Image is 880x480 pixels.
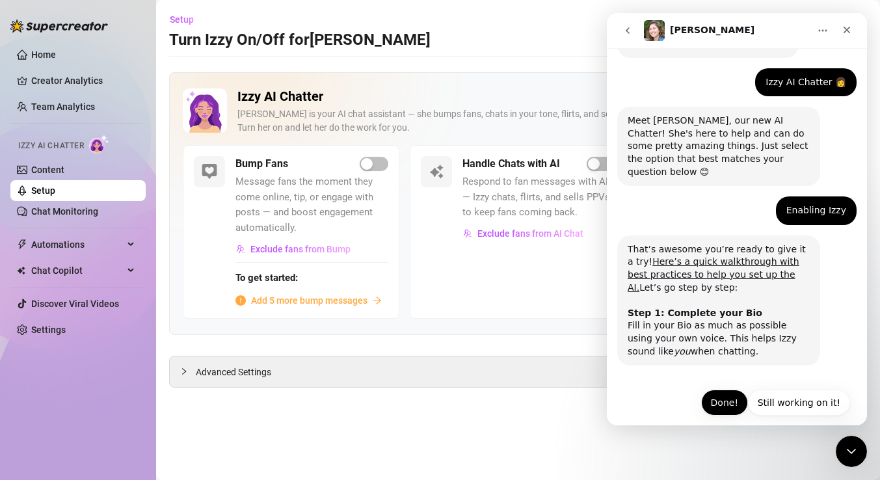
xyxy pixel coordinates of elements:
[170,14,194,25] span: Setup
[236,245,245,254] img: svg%3e
[463,229,472,238] img: svg%3e
[31,70,135,91] a: Creator Analytics
[237,88,813,105] h2: Izzy AI Chatter
[169,9,204,30] button: Setup
[235,174,388,235] span: Message fans the moment they come online, tip, or engage with posts — and boost engagement automa...
[373,296,382,305] span: arrow-right
[250,244,351,254] span: Exclude fans from Bump
[31,185,55,196] a: Setup
[836,436,867,467] iframe: Intercom live chat
[235,156,288,172] h5: Bump Fans
[31,49,56,60] a: Home
[477,228,583,239] span: Exclude fans from AI Chat
[180,364,196,379] div: collapsed
[10,20,108,33] img: logo-BBDzfeDw.svg
[31,101,95,112] a: Team Analytics
[169,30,431,51] h3: Turn Izzy On/Off for [PERSON_NAME]
[251,293,367,308] span: Add 5 more bump messages
[202,164,217,180] img: svg%3e
[31,260,124,281] span: Chat Copilot
[235,295,246,306] span: info-circle
[196,365,271,379] span: Advanced Settings
[89,135,109,153] img: AI Chatter
[18,140,84,152] span: Izzy AI Chatter
[607,13,867,425] iframe: Intercom live chat
[462,156,560,172] h5: Handle Chats with AI
[31,206,98,217] a: Chat Monitoring
[462,223,584,244] button: Exclude fans from AI Chat
[31,299,119,309] a: Discover Viral Videos
[462,174,615,220] span: Respond to fan messages with AI — Izzy chats, flirts, and sells PPVs to keep fans coming back.
[31,165,64,175] a: Content
[235,272,298,284] strong: To get started:
[235,239,351,260] button: Exclude fans from Bump
[180,367,188,375] span: collapsed
[17,239,27,250] span: thunderbolt
[31,325,66,335] a: Settings
[17,266,25,275] img: Chat Copilot
[237,107,813,135] div: [PERSON_NAME] is your AI chat assistant — she bumps fans, chats in your tone, flirts, and sells y...
[31,234,124,255] span: Automations
[183,88,227,133] img: Izzy AI Chatter
[429,164,444,180] img: svg%3e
